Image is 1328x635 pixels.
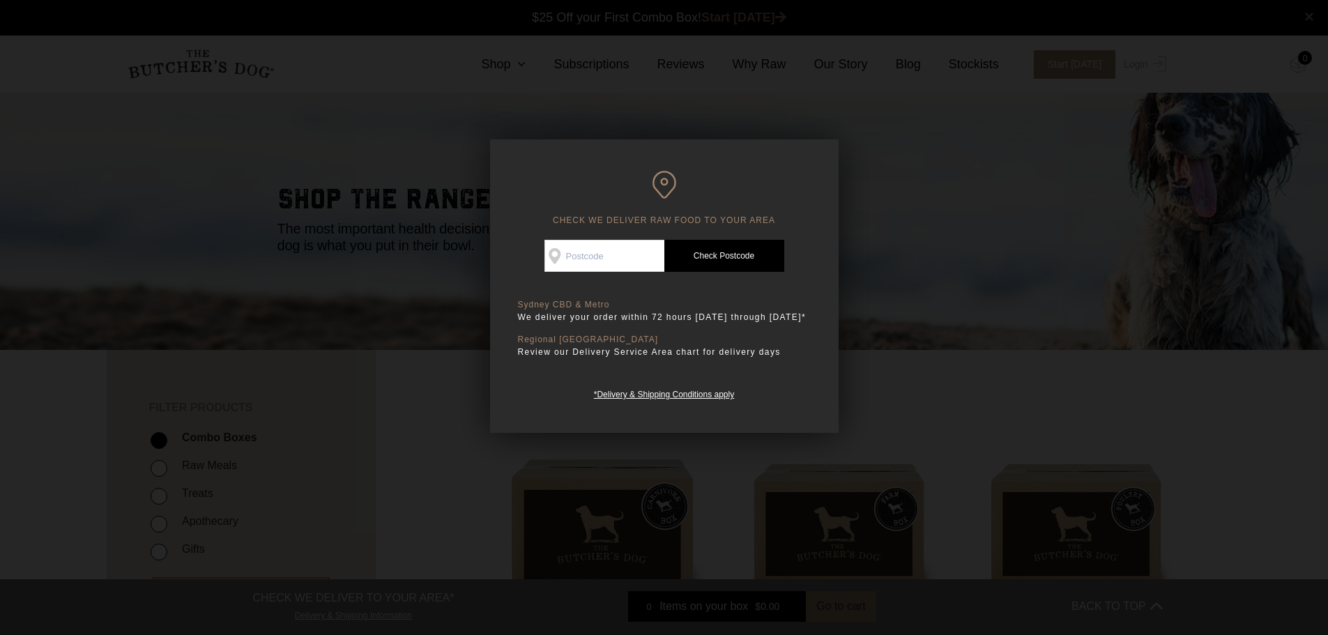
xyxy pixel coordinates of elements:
[518,171,811,226] h6: CHECK WE DELIVER RAW FOOD TO YOUR AREA
[518,310,811,324] p: We deliver your order within 72 hours [DATE] through [DATE]*
[518,335,811,345] p: Regional [GEOGRAPHIC_DATA]
[594,386,734,399] a: *Delivery & Shipping Conditions apply
[518,345,811,359] p: Review our Delivery Service Area chart for delivery days
[664,240,784,272] a: Check Postcode
[518,300,811,310] p: Sydney CBD & Metro
[544,240,664,272] input: Postcode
